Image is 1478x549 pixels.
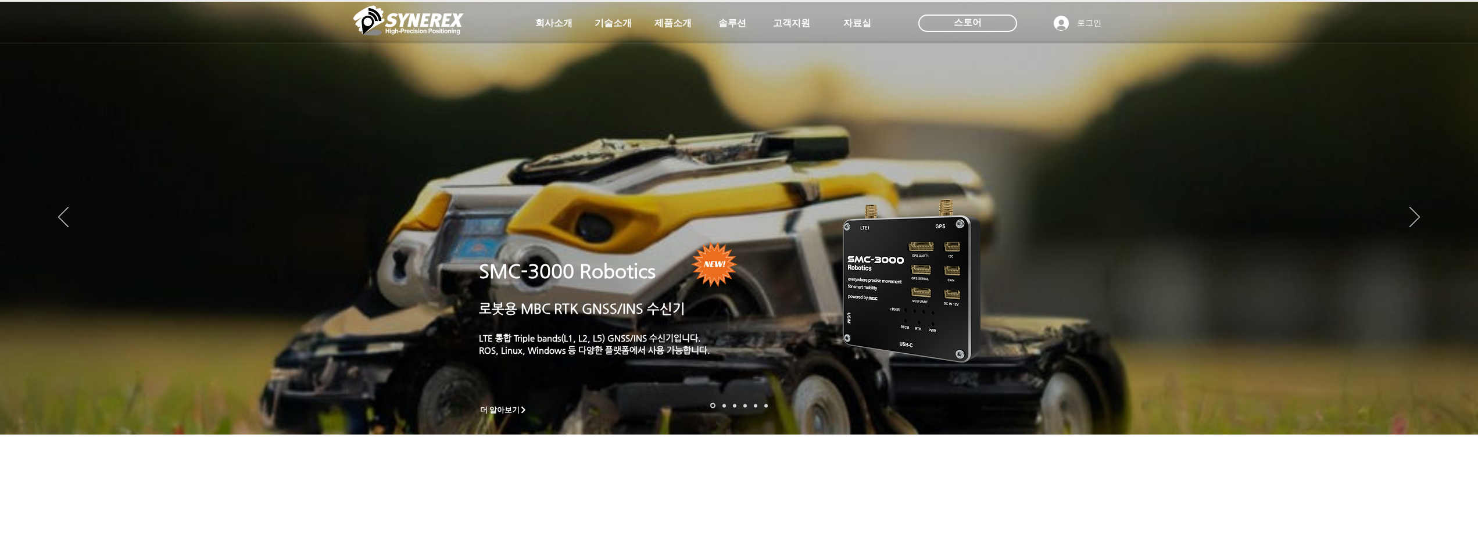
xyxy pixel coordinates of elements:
[479,301,685,316] a: 로봇용 MBC RTK GNSS/INS 수신기
[918,15,1017,32] div: 스토어
[353,3,464,38] img: 씨너렉스_White_simbol_대지 1.png
[764,404,768,407] a: 정밀농업
[479,345,710,355] a: ROS, Linux, Windows 등 다양한 플랫폼에서 사용 가능합니다.
[826,182,998,376] img: KakaoTalk_20241224_155801212.png
[584,12,642,35] a: 기술소개
[722,404,726,407] a: 드론 8 - SMC 2000
[1409,207,1420,229] button: 다음
[1073,17,1105,29] span: 로그인
[828,12,886,35] a: 자료실
[525,12,583,35] a: 회사소개
[843,17,871,30] span: 자료실
[1046,12,1110,34] button: 로그인
[954,16,982,29] span: 스토어
[480,405,520,415] span: 더 알아보기
[707,403,771,408] nav: 슬라이드
[644,12,702,35] a: 제품소개
[718,17,746,30] span: 솔루션
[475,403,533,417] a: 더 알아보기
[743,404,747,407] a: 자율주행
[58,207,69,229] button: 이전
[479,260,656,282] a: SMC-3000 Robotics
[754,404,757,407] a: 로봇
[763,12,821,35] a: 고객지원
[703,12,761,35] a: 솔루션
[733,404,736,407] a: 측량 IoT
[654,17,692,30] span: 제품소개
[479,333,701,343] a: LTE 통합 Triple bands(L1, L2, L5) GNSS/INS 수신기입니다.
[710,403,715,408] a: 로봇- SMC 2000
[595,17,632,30] span: 기술소개
[773,17,810,30] span: 고객지원
[535,17,572,30] span: 회사소개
